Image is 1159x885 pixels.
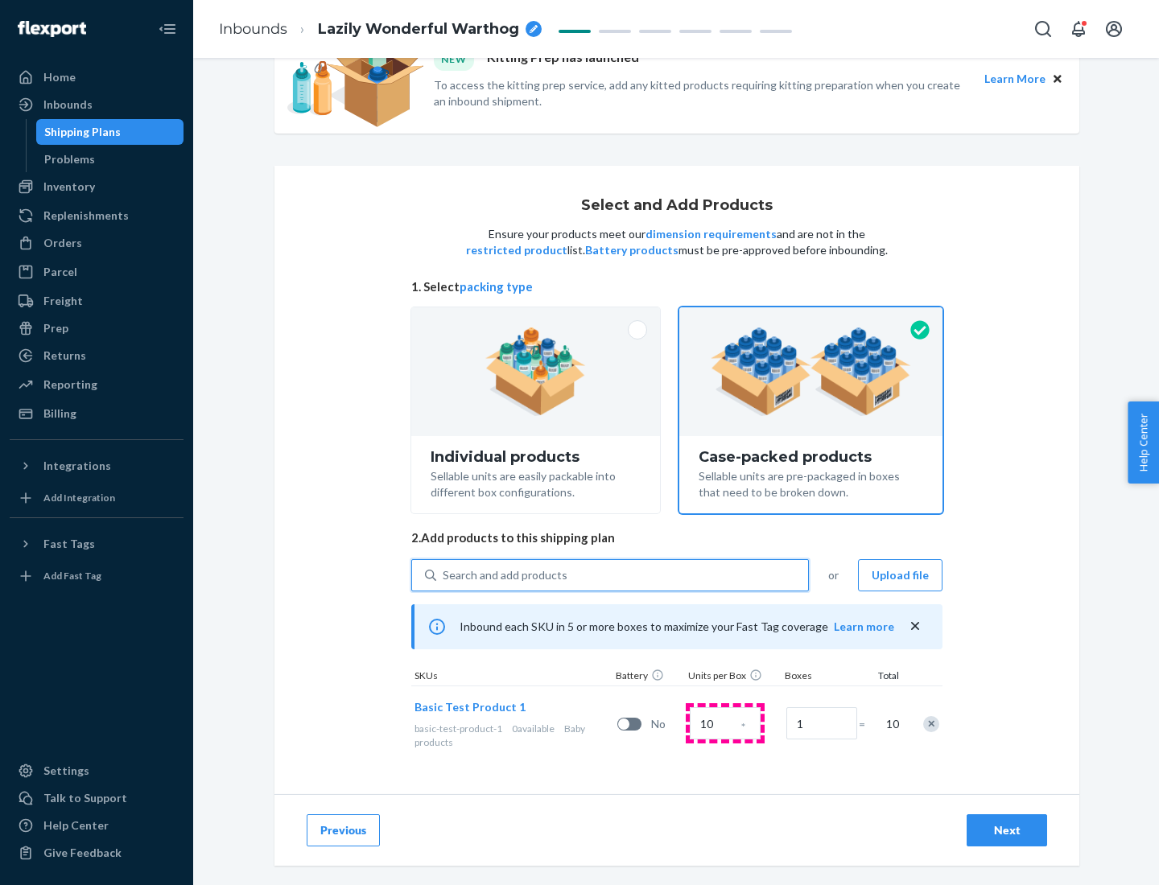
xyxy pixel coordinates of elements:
[431,465,641,500] div: Sellable units are easily packable into different box configurations.
[828,567,839,583] span: or
[1049,70,1066,88] button: Close
[431,449,641,465] div: Individual products
[43,377,97,393] div: Reporting
[690,707,761,739] input: Case Quantity
[883,716,899,732] span: 10
[10,288,184,314] a: Freight
[10,315,184,341] a: Prep
[460,278,533,295] button: packing type
[415,722,502,735] span: basic-test-product-1
[10,92,184,117] a: Inbounds
[411,278,942,295] span: 1. Select
[699,465,923,500] div: Sellable units are pre-packaged in boxes that need to be broken down.
[36,146,184,172] a: Problems
[485,327,586,416] img: individual-pack.facf35554cb0f1810c75b2bd6df2d64e.png
[411,604,942,649] div: Inbound each SKU in 5 or more boxes to maximize your Fast Tag coverage
[415,699,526,715] button: Basic Test Product 1
[581,198,773,214] h1: Select and Add Products
[415,722,611,749] div: Baby products
[907,618,923,635] button: close
[585,242,678,258] button: Battery products
[464,226,889,258] p: Ensure your products meet our and are not in the list. must be pre-approved before inbounding.
[10,563,184,589] a: Add Fast Tag
[43,69,76,85] div: Home
[43,235,82,251] div: Orders
[411,669,612,685] div: SKUs
[862,669,902,685] div: Total
[415,700,526,714] span: Basic Test Product 1
[36,119,184,145] a: Shipping Plans
[10,840,184,866] button: Give Feedback
[487,48,639,70] p: Kitting Prep has launched
[1027,13,1059,45] button: Open Search Box
[466,242,567,258] button: restricted product
[10,64,184,90] a: Home
[43,536,95,552] div: Fast Tags
[43,845,122,861] div: Give Feedback
[1062,13,1095,45] button: Open notifications
[1128,401,1159,484] button: Help Center
[10,259,184,285] a: Parcel
[43,208,129,224] div: Replenishments
[923,716,939,732] div: Remove Item
[318,19,519,40] span: Lazily Wonderful Warthog
[43,405,76,422] div: Billing
[43,264,77,280] div: Parcel
[10,453,184,479] button: Integrations
[43,320,68,336] div: Prep
[10,372,184,397] a: Reporting
[834,619,894,635] button: Learn more
[10,343,184,368] a: Returns
[858,559,942,591] button: Upload file
[612,669,685,685] div: Battery
[10,485,184,511] a: Add Integration
[43,293,83,309] div: Freight
[206,6,555,53] ol: breadcrumbs
[43,569,101,582] div: Add Fast Tag
[651,716,683,732] span: No
[859,716,875,732] span: =
[699,449,923,465] div: Case-packed products
[10,758,184,784] a: Settings
[10,813,184,838] a: Help Center
[10,230,184,256] a: Orders
[219,20,287,38] a: Inbounds
[434,48,474,70] div: NEW
[43,97,93,113] div: Inbounds
[967,814,1047,846] button: Next
[1098,13,1130,45] button: Open account menu
[43,763,89,779] div: Settings
[43,458,111,474] div: Integrations
[43,179,95,195] div: Inventory
[10,174,184,200] a: Inventory
[43,491,115,504] div: Add Integration
[43,348,86,364] div: Returns
[10,785,184,811] a: Talk to Support
[980,822,1033,838] div: Next
[10,401,184,426] a: Billing
[434,77,970,109] p: To access the kitting prep service, add any kitted products requiring kitting preparation when yo...
[512,722,555,735] span: 0 available
[43,790,127,806] div: Talk to Support
[685,669,782,685] div: Units per Box
[151,13,184,45] button: Close Navigation
[786,707,857,739] input: Number of boxes
[18,21,86,37] img: Flexport logo
[307,814,380,846] button: Previous
[984,70,1046,88] button: Learn More
[443,567,567,583] div: Search and add products
[43,817,109,834] div: Help Center
[782,669,862,685] div: Boxes
[645,226,777,242] button: dimension requirements
[10,531,184,557] button: Fast Tags
[10,203,184,228] a: Replenishments
[411,529,942,546] span: 2. Add products to this shipping plan
[711,327,911,416] img: case-pack.59cecea509d18c883b923b81aeac6d0b.png
[44,151,95,167] div: Problems
[44,124,121,140] div: Shipping Plans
